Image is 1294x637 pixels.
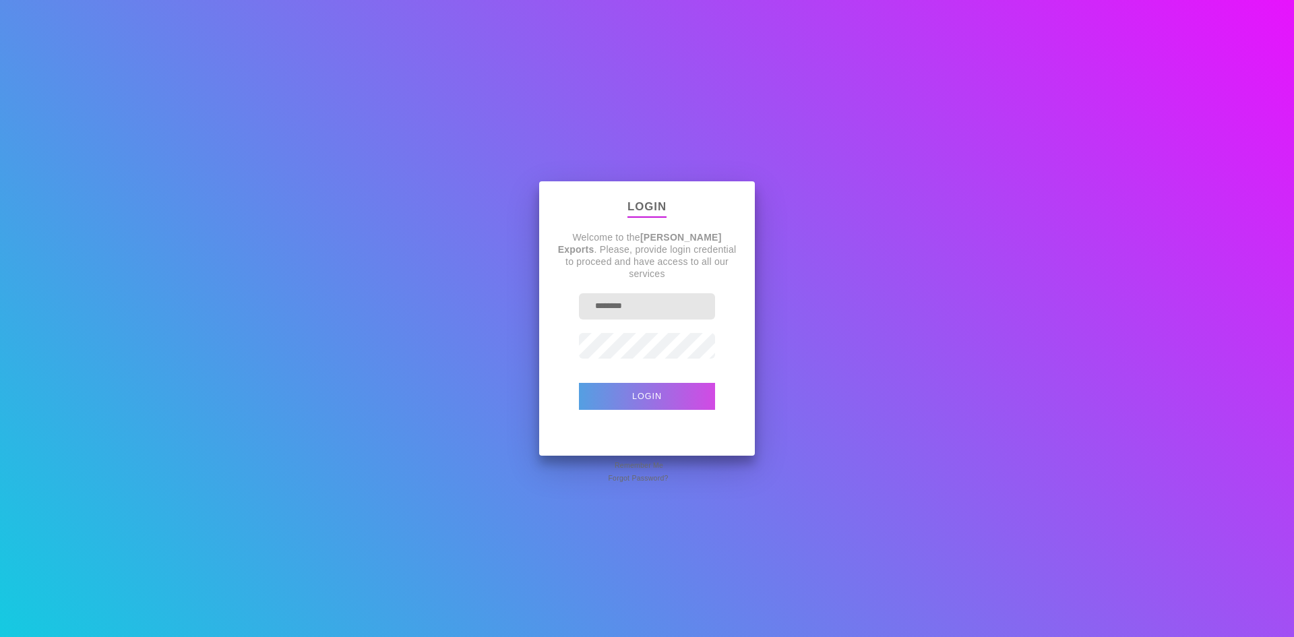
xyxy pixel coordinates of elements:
[608,471,668,485] span: Forgot Password?
[579,383,715,410] button: Login
[615,458,663,472] span: Remember Me
[627,198,667,218] p: Login
[558,232,722,255] strong: [PERSON_NAME] Exports
[555,231,739,280] p: Welcome to the . Please, provide login credential to proceed and have access to all our services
